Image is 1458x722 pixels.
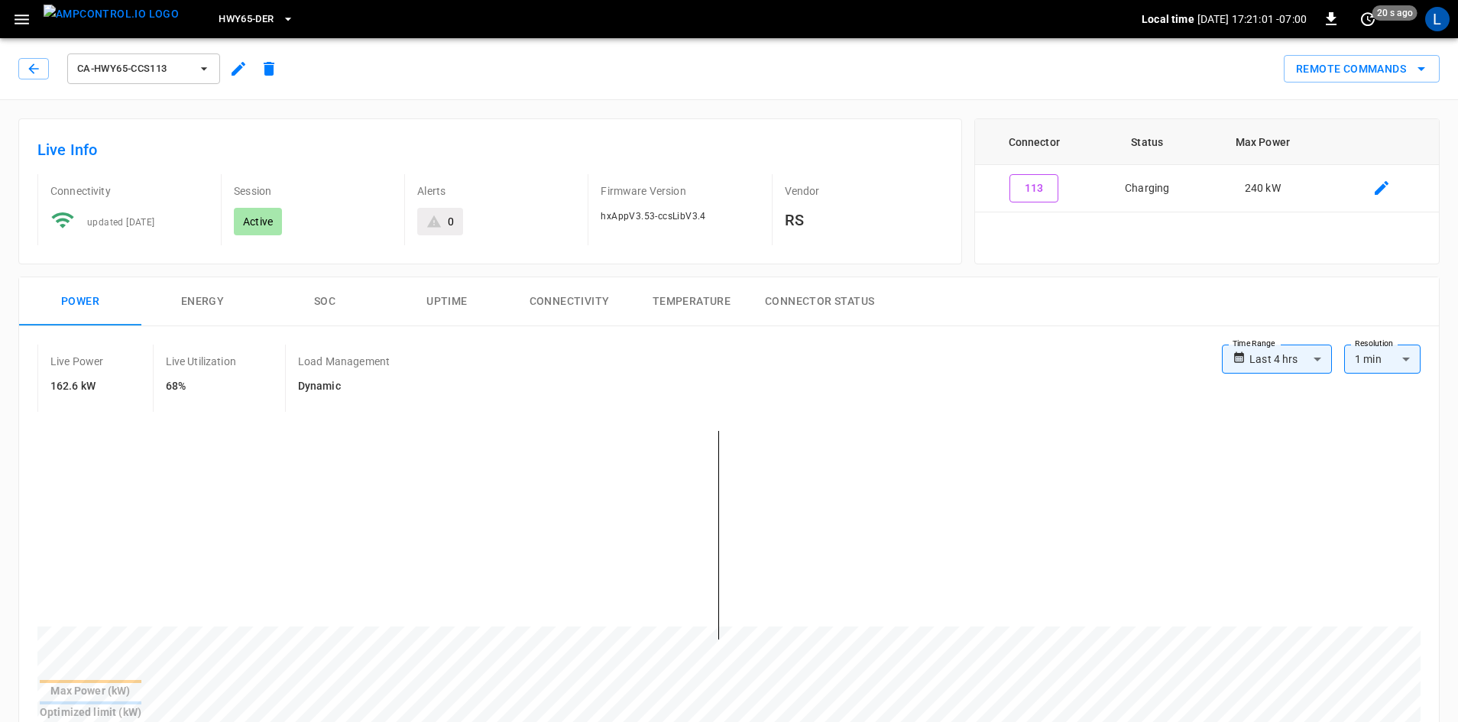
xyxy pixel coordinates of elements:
[785,183,943,199] p: Vendor
[975,119,1093,165] th: Connector
[166,378,236,395] h6: 68%
[1093,165,1201,212] td: Charging
[212,5,300,34] button: HWY65-DER
[1201,165,1324,212] td: 240 kW
[1249,345,1332,374] div: Last 4 hrs
[166,354,236,369] p: Live Utilization
[1197,11,1307,27] p: [DATE] 17:21:01 -07:00
[37,138,943,162] h6: Live Info
[753,277,886,326] button: Connector Status
[1093,119,1201,165] th: Status
[975,119,1439,212] table: connector table
[601,211,705,222] span: hxAppV3.53-ccsLibV3.4
[77,60,190,78] span: ca-hwy65-ccs113
[19,277,141,326] button: Power
[44,5,179,24] img: ampcontrol.io logo
[1201,119,1324,165] th: Max Power
[630,277,753,326] button: Temperature
[1142,11,1194,27] p: Local time
[508,277,630,326] button: Connectivity
[87,217,155,228] span: updated [DATE]
[67,53,220,84] button: ca-hwy65-ccs113
[298,378,390,395] h6: Dynamic
[234,183,392,199] p: Session
[50,354,104,369] p: Live Power
[1344,345,1421,374] div: 1 min
[1425,7,1450,31] div: profile-icon
[1233,338,1275,350] label: Time Range
[1009,174,1058,202] button: 113
[1284,55,1440,83] button: Remote Commands
[50,378,104,395] h6: 162.6 kW
[1372,5,1417,21] span: 20 s ago
[1355,338,1393,350] label: Resolution
[601,183,759,199] p: Firmware Version
[1356,7,1380,31] button: set refresh interval
[50,183,209,199] p: Connectivity
[219,11,274,28] span: HWY65-DER
[243,214,273,229] p: Active
[264,277,386,326] button: SOC
[141,277,264,326] button: Energy
[386,277,508,326] button: Uptime
[417,183,575,199] p: Alerts
[785,208,943,232] h6: RS
[448,214,454,229] div: 0
[1284,55,1440,83] div: remote commands options
[298,354,390,369] p: Load Management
